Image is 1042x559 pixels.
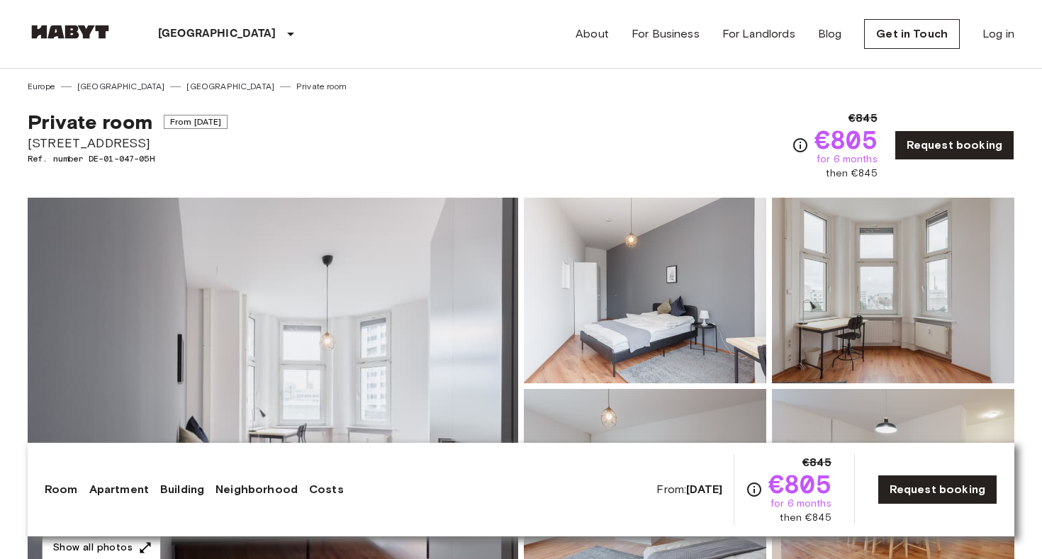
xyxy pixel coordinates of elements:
[215,481,298,498] a: Neighborhood
[89,481,149,498] a: Apartment
[656,482,722,497] span: From:
[848,110,878,127] span: €845
[780,511,831,525] span: then €845
[817,152,878,166] span: for 6 months
[632,26,700,43] a: For Business
[45,481,78,498] a: Room
[28,25,113,39] img: Habyt
[524,198,766,383] img: Picture of unit DE-01-047-05H
[895,130,1014,160] a: Request booking
[818,26,842,43] a: Blog
[28,110,152,134] span: Private room
[826,166,877,181] span: then €845
[77,80,165,93] a: [GEOGRAPHIC_DATA]
[722,26,795,43] a: For Landlords
[772,198,1014,383] img: Picture of unit DE-01-047-05H
[864,19,960,49] a: Get in Touch
[802,454,831,471] span: €845
[878,475,997,504] a: Request booking
[814,127,878,152] span: €805
[296,80,347,93] a: Private room
[164,115,228,129] span: From [DATE]
[28,80,55,93] a: Europe
[28,134,228,152] span: [STREET_ADDRESS]
[186,80,274,93] a: [GEOGRAPHIC_DATA]
[768,471,831,497] span: €805
[158,26,276,43] p: [GEOGRAPHIC_DATA]
[309,481,344,498] a: Costs
[792,137,809,154] svg: Check cost overview for full price breakdown. Please note that discounts apply to new joiners onl...
[686,482,722,496] b: [DATE]
[746,481,763,498] svg: Check cost overview for full price breakdown. Please note that discounts apply to new joiners onl...
[771,497,831,511] span: for 6 months
[28,152,228,165] span: Ref. number DE-01-047-05H
[982,26,1014,43] a: Log in
[160,481,204,498] a: Building
[576,26,609,43] a: About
